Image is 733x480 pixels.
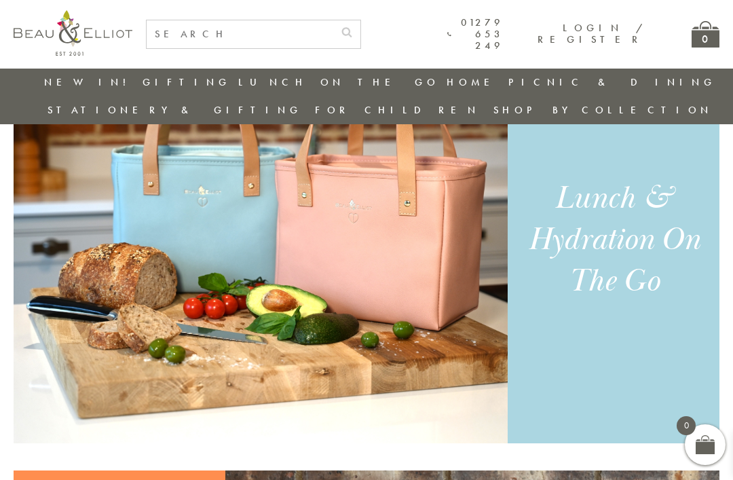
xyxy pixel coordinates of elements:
[14,10,132,56] img: logo
[692,21,719,48] a: 0
[493,103,713,117] a: Shop by collection
[523,178,704,302] div: Lunch & Hydration On The Go
[315,103,480,117] a: For Children
[238,75,439,89] a: Lunch On The Go
[143,75,231,89] a: Gifting
[538,21,644,46] a: Login / Register
[508,75,716,89] a: Picnic & Dining
[14,36,508,443] img: Lexington Lunch Bags beau and elliot
[147,20,333,48] input: SEARCH
[447,17,504,52] a: 01279 653 249
[48,103,302,117] a: Stationery & Gifting
[44,75,135,89] a: New in!
[677,416,696,435] span: 0
[447,75,501,89] a: Home
[14,36,719,443] a: Lexington Lunch Bags beau and elliot Lunch & Hydration On The Go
